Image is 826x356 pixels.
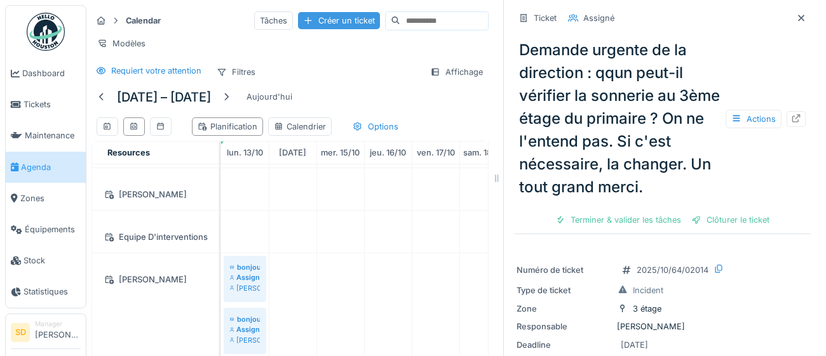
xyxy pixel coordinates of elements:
[6,152,86,183] a: Agenda
[583,12,614,24] div: Assigné
[6,120,86,151] a: Maintenance
[25,223,81,235] span: Équipements
[100,272,211,287] div: [PERSON_NAME]
[517,264,612,276] div: Numéro de ticket
[517,320,612,333] div: Responsable
[241,88,297,105] div: Aujourd'hui
[121,15,166,27] strong: Calendar
[230,324,260,334] div: Assigné
[100,229,211,245] div: Equipe D'interventions
[24,254,81,267] span: Stock
[517,320,808,333] div: [PERSON_NAME]
[460,144,506,161] a: 18 octobre 2025
[517,339,612,351] div: Deadline
[91,34,151,53] div: Modèles
[230,314,260,324] div: bonjour,serait-il possible de remonté dans la salle polyvalente les 6 praticables qui sont dans l...
[633,303,661,315] div: 3 étage
[633,284,663,296] div: Incident
[107,148,150,157] span: Resources
[550,211,686,228] div: Terminer & valider les tâches
[24,98,81,110] span: Tickets
[25,129,81,142] span: Maintenance
[224,144,266,161] a: 13 octobre 2025
[424,63,489,81] div: Affichage
[6,89,86,120] a: Tickets
[298,12,380,29] div: Créer un ticket
[11,319,81,350] a: SD Manager[PERSON_NAME]
[726,110,782,128] div: Actions
[117,89,211,105] h5: [DATE] – [DATE]
[35,319,81,346] li: [PERSON_NAME]
[27,13,65,51] img: Badge_color-CXgf-gQk.svg
[6,214,86,245] a: Équipements
[534,12,557,24] div: Ticket
[21,161,81,173] span: Agenda
[517,284,612,296] div: Type de ticket
[621,339,648,351] div: [DATE]
[230,283,260,293] div: [PERSON_NAME]
[254,11,293,30] div: Tâches
[274,121,326,133] div: Calendrier
[230,262,260,272] div: bonjour, serait-il possible de redescendre et de ranger dans la réserve les 20 grilles d'expositi...
[100,187,211,202] div: [PERSON_NAME]
[6,58,86,89] a: Dashboard
[6,183,86,214] a: Zones
[637,264,708,276] div: 2025/10/64/02014
[517,303,612,315] div: Zone
[111,65,201,77] div: Requiert votre attention
[198,121,257,133] div: Planification
[11,323,30,342] li: SD
[367,144,409,161] a: 16 octobre 2025
[347,117,404,136] div: Options
[24,286,81,298] span: Statistiques
[230,272,260,282] div: Assigné
[211,63,261,81] div: Filtres
[276,144,309,161] a: 14 octobre 2025
[6,276,86,307] a: Statistiques
[35,319,81,329] div: Manager
[414,144,458,161] a: 17 octobre 2025
[6,245,86,276] a: Stock
[686,211,775,228] div: Clôturer le ticket
[230,335,260,345] div: [PERSON_NAME]
[318,144,363,161] a: 15 octobre 2025
[514,34,811,204] div: Demande urgente de la direction : qqun peut-il vérifier la sonnerie au 3ème étage du primaire ? O...
[20,192,81,204] span: Zones
[22,67,81,79] span: Dashboard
